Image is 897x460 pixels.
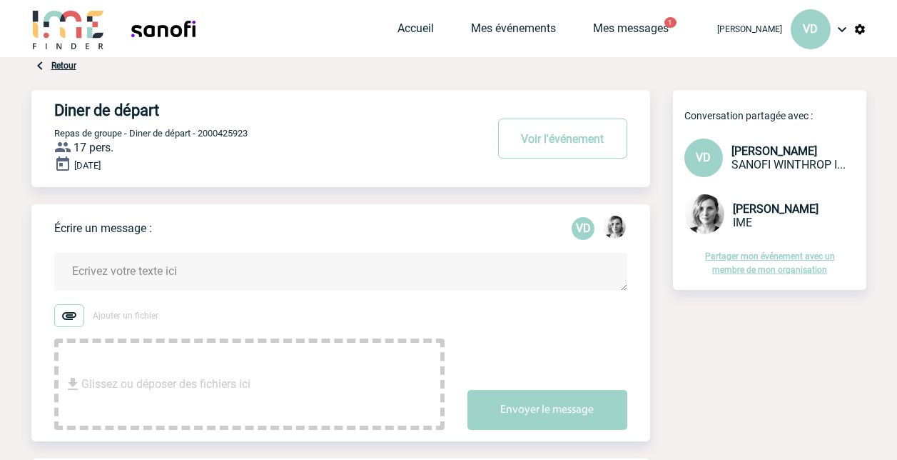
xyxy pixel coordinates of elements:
span: [PERSON_NAME] [717,24,782,34]
span: [PERSON_NAME] [731,144,817,158]
span: [DATE] [74,160,101,171]
button: Voir l'événement [498,119,627,159]
a: Partager mon événement avec un membre de mon organisation [705,251,835,275]
span: Repas de groupe - Diner de départ - 2000425923 [54,128,248,139]
div: Lydie TRELLU [603,216,626,241]
button: Envoyer le message [467,390,627,430]
span: VD [803,22,818,36]
span: [PERSON_NAME] [733,202,819,216]
span: VD [696,151,711,164]
button: 1 [664,17,676,28]
span: 17 pers. [74,141,113,154]
div: Valérie DURAND [572,217,594,240]
p: Conversation partagée avec : [684,110,866,121]
h4: Diner de départ [54,101,443,119]
a: Accueil [397,21,434,41]
span: IME [733,216,752,229]
p: VD [572,217,594,240]
a: Retour [51,61,76,71]
img: 103019-1.png [603,216,626,239]
a: Mes messages [593,21,669,41]
a: Mes événements [471,21,556,41]
img: file_download.svg [64,376,81,393]
p: Écrire un message : [54,221,152,235]
span: SANOFI WINTHROP INDUSTRIE [731,158,846,171]
span: Glissez ou déposer des fichiers ici [81,349,250,420]
span: Ajouter un fichier [93,311,158,321]
img: 103019-1.png [684,194,724,234]
img: IME-Finder [31,9,106,49]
